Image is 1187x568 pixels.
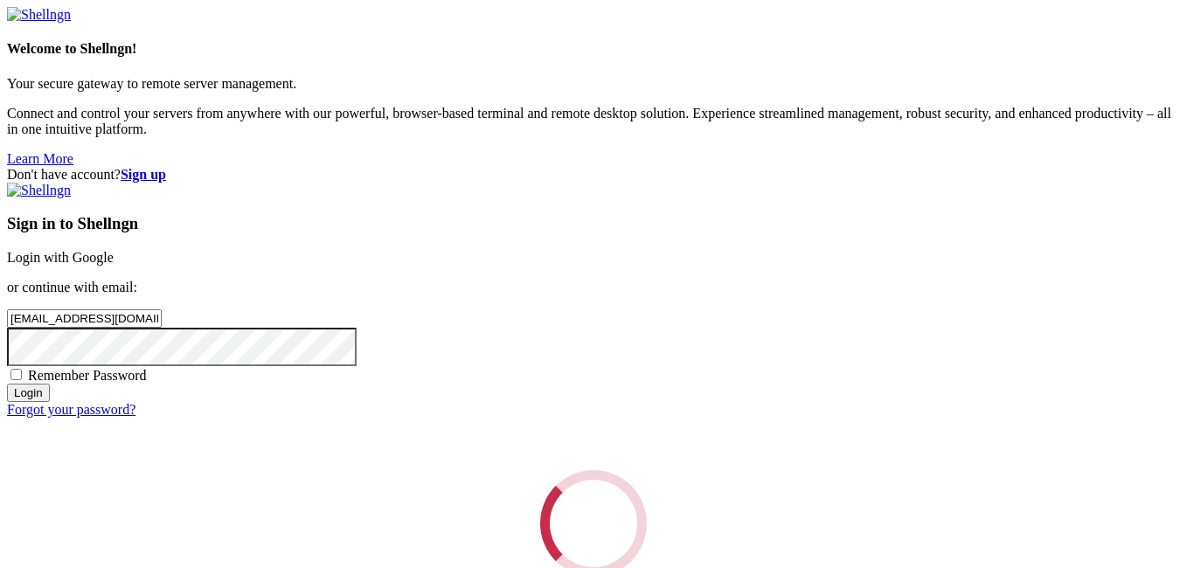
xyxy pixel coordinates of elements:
[7,106,1180,137] p: Connect and control your servers from anywhere with our powerful, browser-based terminal and remo...
[7,41,1180,57] h4: Welcome to Shellngn!
[10,369,22,380] input: Remember Password
[7,7,71,23] img: Shellngn
[7,280,1180,295] p: or continue with email:
[28,368,147,383] span: Remember Password
[7,167,1180,183] div: Don't have account?
[7,250,114,265] a: Login with Google
[7,402,135,417] a: Forgot your password?
[7,214,1180,233] h3: Sign in to Shellngn
[7,76,1180,92] p: Your secure gateway to remote server management.
[7,183,71,198] img: Shellngn
[7,151,73,166] a: Learn More
[7,309,162,328] input: Email address
[7,384,50,402] input: Login
[121,167,166,182] a: Sign up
